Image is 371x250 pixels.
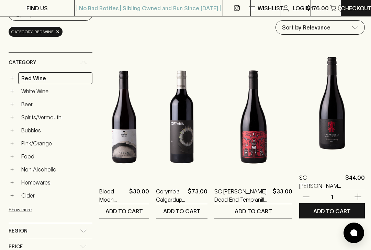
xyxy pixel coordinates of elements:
[9,140,15,147] button: +
[156,204,207,218] button: ADD TO CART
[99,204,149,218] button: ADD TO CART
[156,57,207,177] img: Corymbia Calgardup Vineyard Cabernet Sauvignon 2023
[313,207,351,215] p: ADD TO CART
[9,114,15,121] button: +
[18,124,92,136] a: Bubbles
[18,85,92,97] a: White Wine
[293,4,310,12] p: Login
[26,4,48,12] p: FIND US
[9,166,15,173] button: +
[163,207,201,215] p: ADD TO CART
[273,187,292,204] p: $33.00
[9,179,15,186] button: +
[324,193,340,201] p: 1
[350,229,357,236] img: bubble-icon
[18,151,92,162] a: Food
[214,187,270,204] a: SC [PERSON_NAME] Dead End Tempranillo 2022
[156,187,185,204] a: Corymbia Calgardup Vineyard Cabernet Sauvignon 2023
[9,223,92,239] div: Region
[18,98,92,110] a: Beer
[345,174,365,190] p: $44.00
[9,127,15,134] button: +
[18,177,92,188] a: Homewares
[299,204,365,218] button: ADD TO CART
[9,203,99,217] button: Show more
[129,187,149,204] p: $30.00
[276,21,364,34] div: Sort by Relevance
[18,190,92,201] a: Cider
[9,53,92,72] div: Category
[105,207,143,215] p: ADD TO CART
[18,164,92,175] a: Non Alcoholic
[9,227,27,235] span: Region
[9,58,36,67] span: Category
[99,187,126,204] a: Blood Moon Dreams Dash Farm Pinot Noir 2024
[258,4,284,12] p: Wishlist
[9,88,15,95] button: +
[235,207,272,215] p: ADD TO CART
[299,174,342,190] a: SC [PERSON_NAME] Merrivale Shiraz 2021
[56,28,60,35] span: ×
[188,187,207,204] p: $73.00
[99,57,149,177] img: Blood Moon Dreams Dash Farm Pinot Noir 2024
[18,72,92,84] a: Red Wine
[9,75,15,82] button: +
[214,57,292,177] img: SC Pannell Dead End Tempranillo 2022
[9,192,15,199] button: +
[18,111,92,123] a: Spirits/Vermouth
[9,101,15,108] button: +
[214,204,292,218] button: ADD TO CART
[307,4,329,12] p: $176.00
[299,43,365,163] img: SC Pannell Merrivale Shiraz 2021
[11,28,54,35] span: Category: red wine
[282,23,330,32] p: Sort by Relevance
[18,138,92,149] a: Pink/Orange
[9,153,15,160] button: +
